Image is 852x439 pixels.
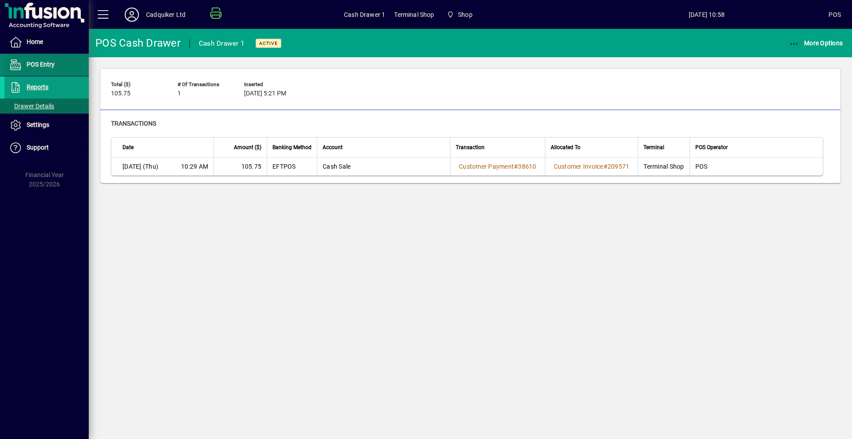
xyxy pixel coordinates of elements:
span: Account [323,142,343,152]
span: Customer Payment [459,163,514,170]
div: POS [828,8,841,22]
span: Inserted [244,82,297,87]
span: Support [27,144,49,151]
span: Home [27,38,43,45]
button: More Options [787,35,845,51]
span: 10:29 AM [181,162,208,171]
div: Cash Drawer 1 [199,36,245,51]
span: [DATE] 10:58 [584,8,828,22]
span: Banking Method [272,142,312,152]
a: Home [4,31,89,53]
span: Reports [27,83,48,91]
a: Settings [4,114,89,136]
span: Active [259,40,278,46]
td: 105.75 [213,158,267,175]
span: Drawer Details [9,103,54,110]
span: POS Operator [695,142,728,152]
a: Customer Payment#38610 [456,162,540,171]
span: [DATE] 5:21 PM [244,90,286,97]
span: Transactions [111,120,156,127]
span: Cash Drawer 1 [344,8,385,22]
span: More Options [789,40,843,47]
span: Amount ($) [234,142,261,152]
a: POS Entry [4,54,89,76]
span: Allocated To [551,142,580,152]
div: Cadquiker Ltd [146,8,185,22]
a: Support [4,137,89,159]
span: Terminal [643,142,664,152]
span: # [514,163,518,170]
span: Total ($) [111,82,164,87]
td: POS [690,158,823,175]
span: 105.75 [111,90,130,97]
span: Terminal Shop [394,8,434,22]
span: 209571 [607,163,630,170]
a: Drawer Details [4,99,89,114]
button: Profile [118,7,146,23]
span: # [603,163,607,170]
span: Settings [27,121,49,128]
span: # of Transactions [177,82,231,87]
span: Shop [458,8,473,22]
span: Shop [443,7,476,23]
td: Terminal Shop [638,158,689,175]
td: Cash Sale [317,158,450,175]
a: Customer Invoice#209571 [551,162,633,171]
span: [DATE] (Thu) [122,162,158,171]
span: POS Entry [27,61,55,68]
span: Customer Invoice [554,163,603,170]
span: 1 [177,90,181,97]
td: EFTPOS [267,158,317,175]
span: Date [122,142,134,152]
span: Transaction [456,142,485,152]
div: POS Cash Drawer [95,36,181,50]
span: 38610 [518,163,536,170]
